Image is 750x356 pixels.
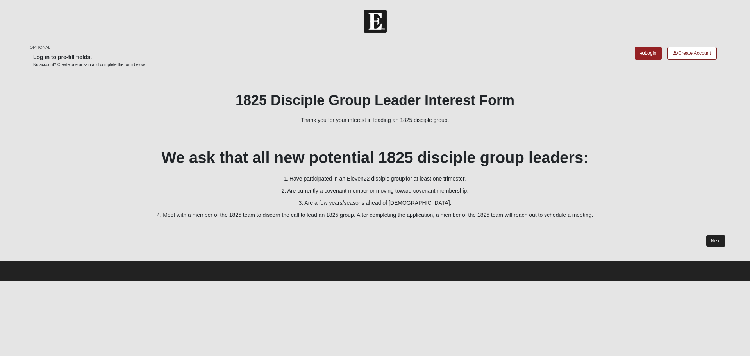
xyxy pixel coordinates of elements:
p: 2. Are currently a covenant member or moving toward covenant membership. [25,187,725,195]
p: Thank you for your interest in leading an 1825 disciple group. [25,116,725,124]
h2: We ask that all new potential 1825 disciple group leaders: [25,148,725,167]
img: Church of Eleven22 Logo [364,10,387,33]
p: 1. Have participated in an Eleven22 disciple group for at least one trimester. [25,175,725,183]
p: 3. Are a few years/seasons ahead of [DEMOGRAPHIC_DATA]. [25,199,725,207]
small: OPTIONAL [30,45,50,50]
h6: Log in to pre-fill fields. [33,54,146,61]
a: Create Account [667,47,717,60]
h1: 1825 Disciple Group Leader Interest Form [25,92,725,109]
a: Login [635,47,662,60]
p: 4. Meet with a member of the 1825 team to discern the call to lead an 1825 group. After completin... [25,211,725,219]
a: Next [706,235,725,247]
p: No account? Create one or skip and complete the form below. [33,62,146,68]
